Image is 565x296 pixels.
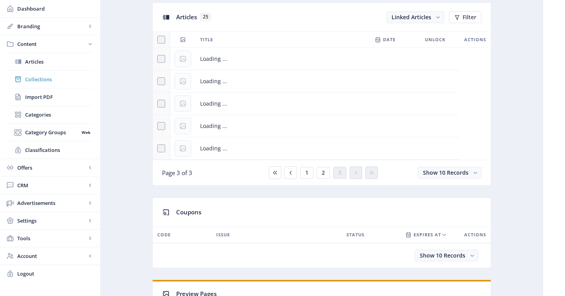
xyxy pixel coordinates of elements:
[449,11,481,23] button: Filter
[17,181,86,189] span: CRM
[17,22,86,30] span: Branding
[157,230,171,239] span: CODE
[216,230,230,239] span: ISSUE
[305,170,308,176] span: 1
[300,167,313,179] button: 1
[176,208,201,216] span: Coupons
[8,71,93,88] a: Collections
[25,58,93,66] span: Articles
[383,35,395,44] span: Date
[79,128,93,136] nb-badge: Web
[8,53,93,70] a: Articles
[17,40,86,48] span: Content
[152,2,491,186] app-collection-view: Articles
[195,93,459,115] td: Loading ...
[392,13,431,21] span: Linked Articles
[152,197,491,268] app-collection-view: Coupons
[17,234,86,242] span: Tools
[25,75,93,83] span: Collections
[386,11,444,23] button: Linked Articles
[17,270,94,278] span: Logout
[25,93,93,101] span: Import PDF
[8,88,93,106] a: Import PDF
[338,170,341,176] span: 3
[25,128,79,136] span: Category Groups
[333,167,346,179] button: 3
[463,14,476,20] span: Filter
[25,111,93,119] span: Categories
[195,48,459,70] td: Loading ...
[25,146,93,154] span: Classifications
[200,35,213,44] span: Title
[195,115,459,137] td: Loading ...
[317,167,330,179] button: 2
[425,35,445,44] span: Unlock
[162,169,192,177] span: Page 3 of 3
[17,252,86,260] span: Account
[8,124,93,141] a: Category GroupsWeb
[17,217,86,225] span: Settings
[8,106,93,123] a: Categories
[195,137,459,160] td: Loading ...
[17,164,86,172] span: Offers
[176,13,197,21] span: Articles
[17,199,86,207] span: Advertisements
[464,230,486,239] span: Actions
[322,170,325,176] span: 2
[414,230,441,239] span: EXPIRES AT
[418,167,481,179] button: Show 10 Records
[464,35,486,44] span: Actions
[8,141,93,159] a: Classifications
[415,250,478,261] button: Show 10 Records
[420,252,465,259] span: Show 10 Records
[195,70,459,93] td: Loading ...
[200,13,211,21] span: 25
[17,5,94,13] span: Dashboard
[423,169,468,176] span: Show 10 Records
[346,230,365,239] span: STATUS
